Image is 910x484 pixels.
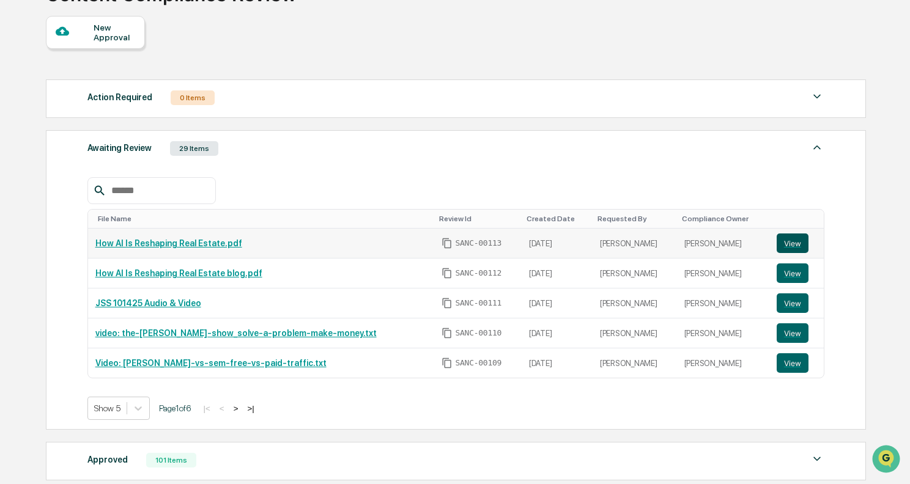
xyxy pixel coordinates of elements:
[12,26,223,45] p: How can we help?
[439,215,517,223] div: Toggle SortBy
[95,298,201,308] a: JSS 101425 Audio & Video
[216,403,228,414] button: <
[777,293,816,313] a: View
[42,106,155,116] div: We're available if you need us!
[455,238,501,248] span: SANC-00113
[677,348,769,378] td: [PERSON_NAME]
[200,403,214,414] button: |<
[677,318,769,348] td: [PERSON_NAME]
[522,258,593,288] td: [DATE]
[171,90,215,105] div: 0 Items
[593,348,677,378] td: [PERSON_NAME]
[593,229,677,258] td: [PERSON_NAME]
[522,288,593,318] td: [DATE]
[24,154,79,166] span: Preclearance
[159,403,191,413] span: Page 1 of 6
[7,172,82,194] a: 🔎Data Lookup
[94,23,135,42] div: New Approval
[871,444,904,477] iframe: Open customer support
[24,177,77,189] span: Data Lookup
[777,323,808,343] button: View
[146,453,196,468] div: 101 Items
[677,229,769,258] td: [PERSON_NAME]
[95,268,262,278] a: How AI Is Reshaping Real Estate blog.pdf
[442,268,453,279] span: Copy Id
[122,207,148,216] span: Pylon
[522,318,593,348] td: [DATE]
[208,97,223,112] button: Start new chat
[95,358,327,368] a: Video: [PERSON_NAME]-vs-sem-free-vs-paid-traffic.txt
[170,141,218,156] div: 29 Items
[101,154,152,166] span: Attestations
[95,328,377,338] a: video: the-[PERSON_NAME]-show_solve-a-problem-make-money.txt
[777,323,816,343] a: View
[442,238,453,249] span: Copy Id
[677,288,769,318] td: [PERSON_NAME]
[777,353,808,373] button: View
[777,233,808,253] button: View
[87,140,152,156] div: Awaiting Review
[87,89,152,105] div: Action Required
[455,358,501,368] span: SANC-00109
[455,328,501,338] span: SANC-00110
[12,155,22,165] div: 🖐️
[682,215,764,223] div: Toggle SortBy
[12,94,34,116] img: 1746055101610-c473b297-6a78-478c-a979-82029cc54cd1
[95,238,242,248] a: How AI Is Reshaping Real Estate.pdf
[86,207,148,216] a: Powered byPylon
[522,348,593,378] td: [DATE]
[442,298,453,309] span: Copy Id
[777,263,808,283] button: View
[98,215,430,223] div: Toggle SortBy
[810,452,824,466] img: caret
[442,358,453,369] span: Copy Id
[522,229,593,258] td: [DATE]
[779,215,819,223] div: Toggle SortBy
[593,288,677,318] td: [PERSON_NAME]
[230,403,242,414] button: >
[593,318,677,348] td: [PERSON_NAME]
[677,258,769,288] td: [PERSON_NAME]
[89,155,98,165] div: 🗄️
[593,258,677,288] td: [PERSON_NAME]
[42,94,201,106] div: Start new chat
[527,215,588,223] div: Toggle SortBy
[84,149,157,171] a: 🗄️Attestations
[777,293,808,313] button: View
[455,298,501,308] span: SANC-00111
[243,403,257,414] button: >|
[597,215,672,223] div: Toggle SortBy
[777,263,816,283] a: View
[442,328,453,339] span: Copy Id
[810,89,824,104] img: caret
[810,140,824,155] img: caret
[777,353,816,373] a: View
[12,178,22,188] div: 🔎
[87,452,128,468] div: Approved
[7,149,84,171] a: 🖐️Preclearance
[777,233,816,253] a: View
[455,268,501,278] span: SANC-00112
